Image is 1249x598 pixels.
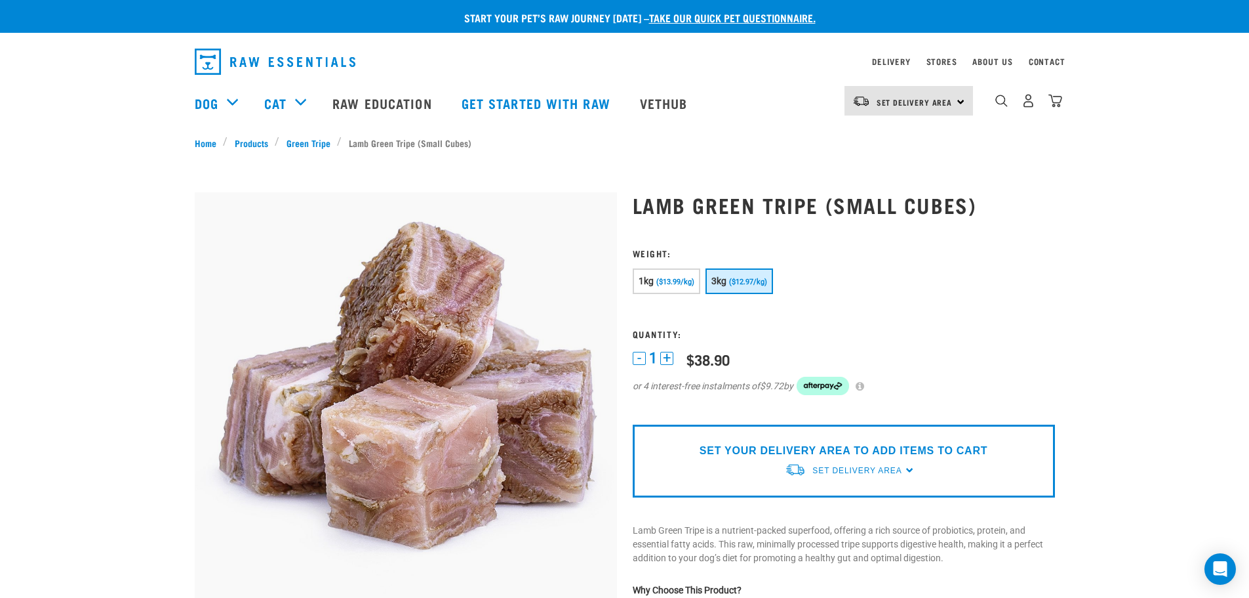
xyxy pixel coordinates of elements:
a: Products [228,136,275,150]
span: ($12.97/kg) [729,278,767,286]
p: Lamb Green Tripe is a nutrient-packed superfood, offering a rich source of probiotics, protein, a... [633,524,1055,565]
nav: dropdown navigation [184,43,1065,80]
img: van-moving.png [785,463,806,477]
a: Green Tripe [279,136,337,150]
p: SET YOUR DELIVERY AREA TO ADD ITEMS TO CART [700,443,987,459]
a: Dog [195,93,218,113]
strong: Why Choose This Product? [633,585,742,595]
a: Raw Education [319,77,448,129]
span: 1kg [639,276,654,286]
span: 1 [649,351,657,365]
span: ($13.99/kg) [656,278,694,286]
div: or 4 interest-free instalments of by [633,377,1055,395]
div: Open Intercom Messenger [1204,553,1236,585]
h3: Weight: [633,248,1055,258]
a: Home [195,136,224,150]
button: + [660,352,673,365]
span: Set Delivery Area [877,100,953,104]
a: Vethub [627,77,704,129]
img: van-moving.png [852,95,870,107]
a: About Us [972,59,1012,64]
span: $9.72 [760,379,783,393]
button: - [633,352,646,365]
a: Contact [1029,59,1065,64]
img: Afterpay [797,377,849,395]
a: Delivery [872,59,910,64]
button: 3kg ($12.97/kg) [705,268,773,294]
img: Raw Essentials Logo [195,49,355,75]
a: Cat [264,93,287,113]
button: 1kg ($13.99/kg) [633,268,700,294]
img: user.png [1021,94,1035,108]
a: Stores [926,59,957,64]
span: Set Delivery Area [812,466,902,475]
h3: Quantity: [633,329,1055,339]
div: $38.90 [686,351,730,368]
img: home-icon-1@2x.png [995,95,1008,107]
span: 3kg [711,276,727,286]
a: Get started with Raw [448,77,627,129]
h1: Lamb Green Tripe (Small Cubes) [633,193,1055,217]
nav: breadcrumbs [195,136,1055,150]
a: take our quick pet questionnaire. [649,14,816,20]
img: home-icon@2x.png [1048,94,1062,108]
